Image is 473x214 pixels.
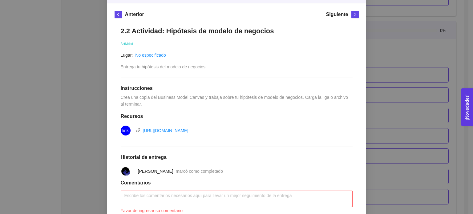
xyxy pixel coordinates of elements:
span: link [136,128,140,132]
span: Actividad [121,42,133,46]
img: 1747680177480-sentir%20logo%20sin%20fondo.png [121,166,131,176]
span: marcó como completado [176,169,223,174]
h5: Siguiente [326,11,348,18]
a: No especificado [135,53,166,58]
span: link [122,126,129,135]
span: left [115,12,122,17]
button: Open Feedback Widget [461,88,473,126]
span: [PERSON_NAME] [138,169,173,174]
a: [URL][DOMAIN_NAME] [143,128,188,133]
h1: Recursos [121,113,353,119]
h1: 2.2 Actividad: Hipótesis de modelo de negocios [121,27,353,35]
button: left [115,11,122,18]
article: Lugar: [121,52,133,59]
span: right [352,12,358,17]
div: Favor de ingresar su comentario [121,207,353,214]
h5: Anterior [125,11,144,18]
h1: Comentarios [121,180,353,186]
h1: Historial de entrega [121,154,353,160]
span: Crea una copia del Business Model Canvas y trabaja sobre tu hipótesis de modelo de negocios. Carg... [121,95,349,107]
button: right [351,11,359,18]
h1: Instrucciones [121,85,353,91]
span: Entrega tu hipótesis del modelo de negocios [121,64,206,69]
